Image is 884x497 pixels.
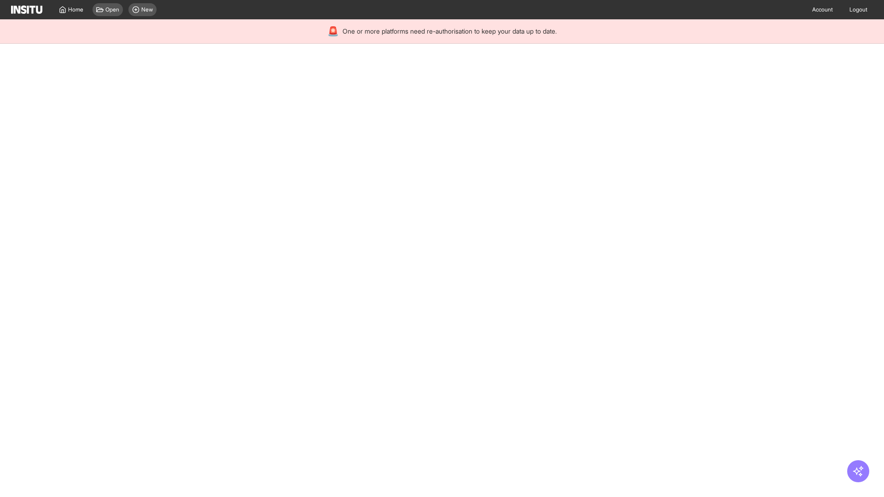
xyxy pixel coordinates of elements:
[327,25,339,38] div: 🚨
[343,27,557,36] span: One or more platforms need re-authorisation to keep your data up to date.
[11,6,42,14] img: Logo
[68,6,83,13] span: Home
[105,6,119,13] span: Open
[141,6,153,13] span: New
